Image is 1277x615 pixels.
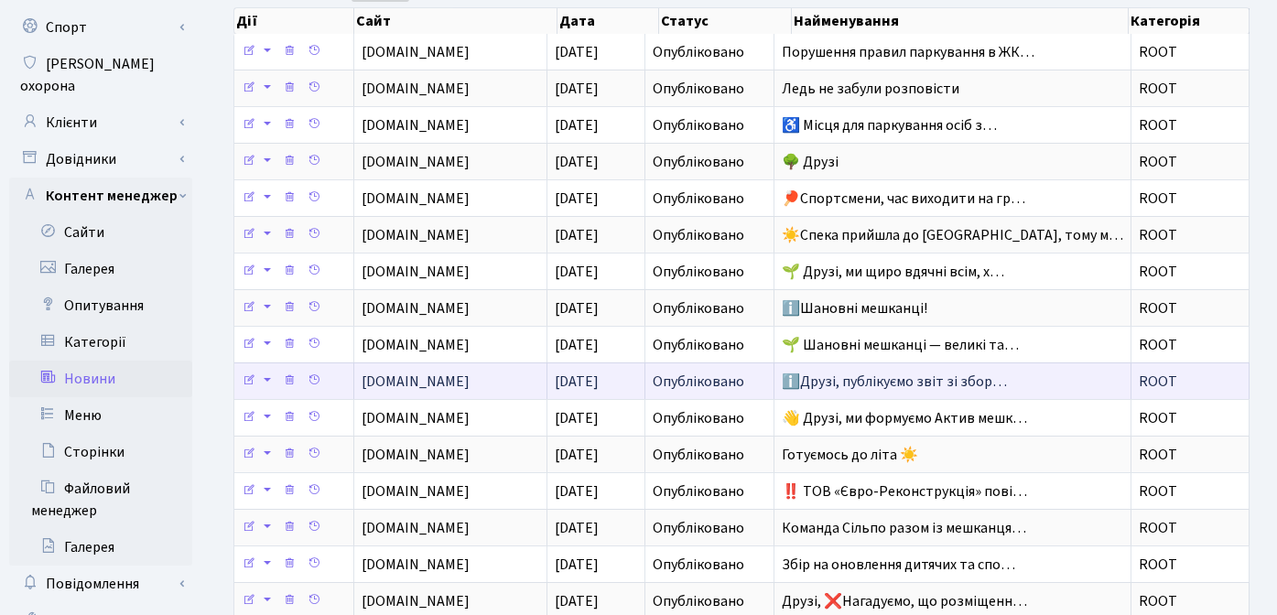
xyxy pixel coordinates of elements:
span: Опубліковано [653,338,744,352]
span: ROOT [1139,228,1241,243]
span: [DOMAIN_NAME] [362,118,539,133]
span: ‼️ ТОВ «Євро-Реконструкція» пові… [782,481,1027,502]
span: Опубліковано [653,45,744,59]
span: Порушення правил паркування в ЖК… [782,42,1034,62]
span: Опубліковано [653,374,744,389]
span: [DATE] [555,445,599,465]
span: [DATE] [555,372,599,392]
th: Найменування [792,8,1129,34]
a: Контент менеджер [9,178,192,214]
span: [DATE] [555,152,599,172]
span: ROOT [1139,118,1241,133]
span: Готуємось до літа ☀️ [782,445,918,465]
span: [DATE] [555,79,599,99]
span: ROOT [1139,594,1241,609]
a: Файловий менеджер [9,470,192,529]
span: [DOMAIN_NAME] [362,484,539,499]
th: Категорія [1129,8,1250,34]
span: [DATE] [555,591,599,611]
span: ℹ️Шановні мешканці! [782,298,927,318]
span: [DOMAIN_NAME] [362,521,539,535]
span: [DOMAIN_NAME] [362,45,539,59]
span: ROOT [1139,374,1241,389]
span: ♿️ Місця для паркування осіб з… [782,115,997,135]
span: 🏓Спортсмени, час виходити на гр… [782,189,1025,209]
a: Опитування [9,287,192,324]
span: [DOMAIN_NAME] [362,81,539,96]
a: Галерея [9,529,192,566]
span: [DOMAIN_NAME] [362,264,539,279]
a: Довідники [9,141,192,178]
a: Сторінки [9,434,192,470]
span: ROOT [1139,411,1241,426]
span: 🌳 Друзі [782,152,839,172]
span: ROOT [1139,484,1241,499]
span: [DOMAIN_NAME] [362,374,539,389]
a: Клієнти [9,104,192,141]
span: ROOT [1139,191,1241,206]
th: Дата [557,8,659,34]
span: [DOMAIN_NAME] [362,191,539,206]
span: Опубліковано [653,557,744,572]
span: [DOMAIN_NAME] [362,411,539,426]
span: ROOT [1139,45,1241,59]
span: ROOT [1139,81,1241,96]
span: [DOMAIN_NAME] [362,448,539,462]
a: Категорії [9,324,192,361]
span: Команда Сільпо разом із мешканця… [782,518,1026,538]
span: Опубліковано [653,155,744,169]
span: ROOT [1139,338,1241,352]
span: Ледь не забули розповісти [782,79,959,99]
span: [DATE] [555,335,599,355]
span: [DOMAIN_NAME] [362,155,539,169]
a: Галерея [9,251,192,287]
span: Опубліковано [653,411,744,426]
th: Статус [659,8,792,34]
span: Опубліковано [653,448,744,462]
span: ℹ️Друзі, публікуємо звіт зі збор… [782,372,1007,392]
span: ROOT [1139,155,1241,169]
th: Сайт [354,8,557,34]
span: [DATE] [555,555,599,575]
span: [DATE] [555,408,599,428]
span: Друзі, ❌Нагадуємо, що розміщенн… [782,591,1027,611]
span: [DATE] [555,298,599,318]
span: 🌱 Друзі, ми щиро вдячні всім, х… [782,262,1004,282]
span: [DATE] [555,225,599,245]
th: Дії [234,8,354,34]
span: [DOMAIN_NAME] [362,228,539,243]
span: [DATE] [555,518,599,538]
span: 👋 Друзі, ми формуємо Актив мешк… [782,408,1027,428]
a: Сайти [9,214,192,251]
span: Опубліковано [653,118,744,133]
span: [DOMAIN_NAME] [362,594,539,609]
span: Опубліковано [653,594,744,609]
span: ROOT [1139,301,1241,316]
span: ROOT [1139,557,1241,572]
span: ☀️Спека прийшла до [GEOGRAPHIC_DATA], тому м… [782,225,1123,245]
span: Опубліковано [653,191,744,206]
span: Опубліковано [653,301,744,316]
span: [DATE] [555,115,599,135]
span: 🌱 Шановні мешканці — великі та… [782,335,1019,355]
a: Новини [9,361,192,397]
span: [DOMAIN_NAME] [362,557,539,572]
a: [PERSON_NAME] охорона [9,46,192,104]
span: [DATE] [555,189,599,209]
span: [DATE] [555,42,599,62]
span: Опубліковано [653,484,744,499]
span: ROOT [1139,521,1241,535]
span: [DOMAIN_NAME] [362,338,539,352]
span: ROOT [1139,264,1241,279]
span: ROOT [1139,448,1241,462]
span: [DATE] [555,262,599,282]
span: Опубліковано [653,521,744,535]
span: [DOMAIN_NAME] [362,301,539,316]
span: Опубліковано [653,81,744,96]
a: Спорт [9,9,192,46]
a: Повідомлення [9,566,192,602]
a: Меню [9,397,192,434]
span: Опубліковано [653,264,744,279]
span: Збір на оновлення дитячих та спо… [782,555,1015,575]
span: Опубліковано [653,228,744,243]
